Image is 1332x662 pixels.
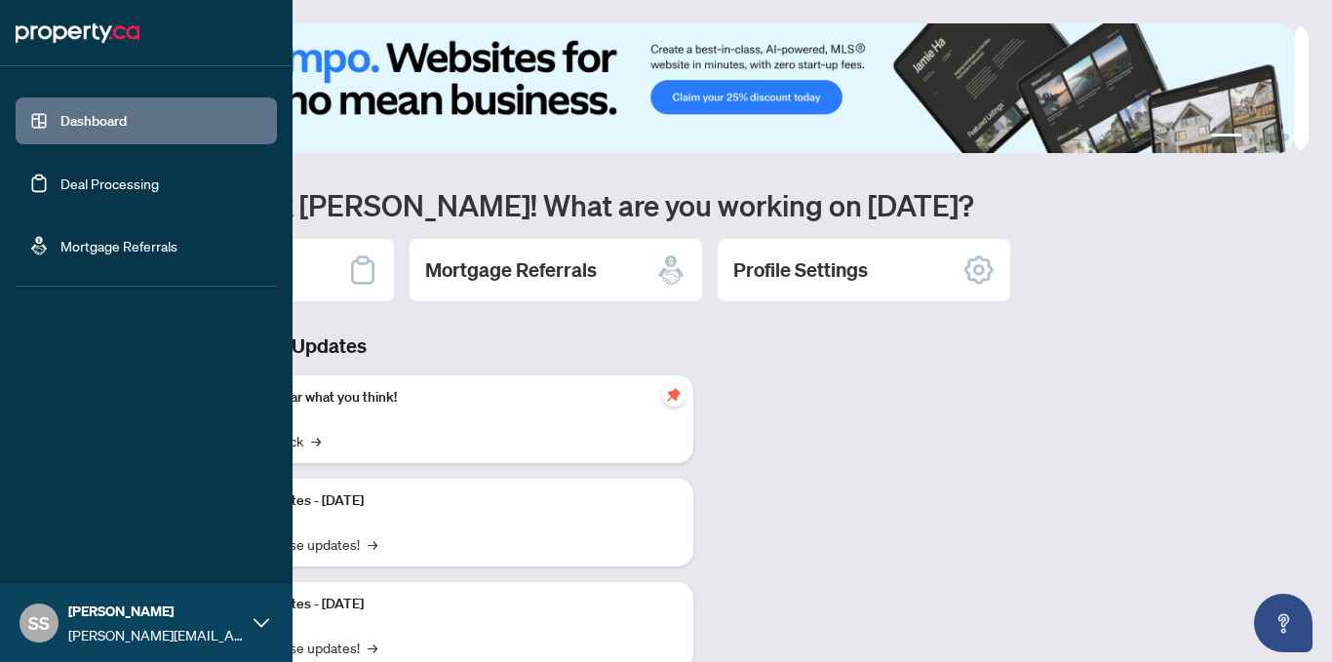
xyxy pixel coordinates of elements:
img: logo [16,18,139,49]
p: Platform Updates - [DATE] [205,594,678,615]
button: Open asap [1254,594,1312,652]
a: Deal Processing [60,175,159,192]
h2: Mortgage Referrals [425,256,597,284]
span: → [368,637,377,658]
h3: Brokerage & Industry Updates [101,332,693,360]
span: [PERSON_NAME][EMAIL_ADDRESS][DOMAIN_NAME] [68,624,244,645]
h2: Profile Settings [733,256,868,284]
span: pushpin [662,383,686,407]
p: Platform Updates - [DATE] [205,490,678,512]
button: 4 [1281,134,1289,141]
span: → [368,533,377,555]
span: SS [28,609,50,637]
span: → [311,430,321,451]
button: 1 [1211,134,1242,141]
p: We want to hear what you think! [205,387,678,409]
h1: Welcome back [PERSON_NAME]! What are you working on [DATE]? [101,186,1309,223]
button: 3 [1266,134,1273,141]
span: [PERSON_NAME] [68,601,244,622]
img: Slide 0 [101,23,1294,153]
a: Mortgage Referrals [60,237,177,254]
button: 2 [1250,134,1258,141]
a: Dashboard [60,112,127,130]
